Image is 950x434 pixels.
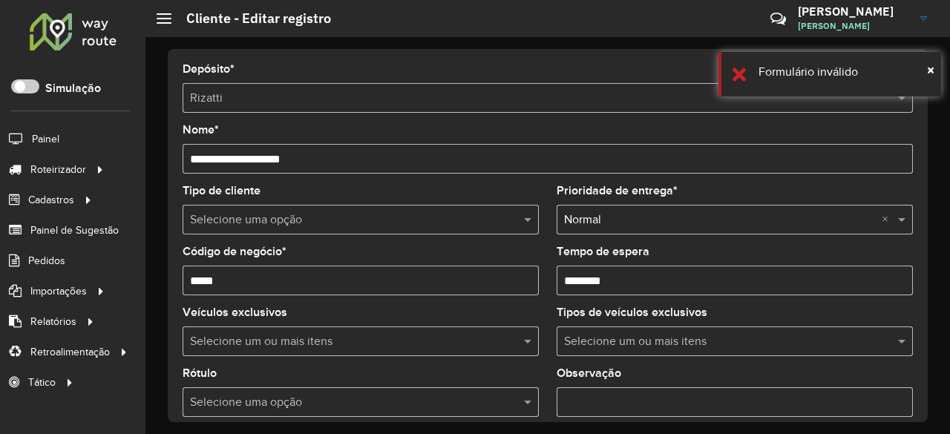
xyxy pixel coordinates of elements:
span: Painel [32,131,59,147]
span: [PERSON_NAME] [798,19,909,33]
label: Prioridade de entrega [557,182,678,200]
a: Contato Rápido [762,3,794,35]
span: Cadastros [28,192,74,208]
span: Importações [30,283,87,299]
span: Clear all [882,211,894,228]
label: Tipo de cliente [183,182,261,200]
label: Depósito [183,60,235,78]
span: Tático [28,375,56,390]
label: Rótulo [183,364,217,382]
label: Observação [557,364,621,382]
span: Pedidos [28,253,65,269]
h3: [PERSON_NAME] [798,4,909,19]
label: Tipos de veículos exclusivos [557,303,707,321]
span: Roteirizador [30,162,86,177]
span: Retroalimentação [30,344,110,360]
button: Close [927,59,934,81]
label: Tempo de espera [557,243,649,260]
label: Código de negócio [183,243,286,260]
span: × [927,62,934,78]
span: Relatórios [30,314,76,329]
span: Painel de Sugestão [30,223,119,238]
div: Formulário inválido [759,63,930,81]
label: Veículos exclusivos [183,303,287,321]
h2: Cliente - Editar registro [171,10,331,27]
label: Nome [183,121,219,139]
label: Simulação [45,79,101,97]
